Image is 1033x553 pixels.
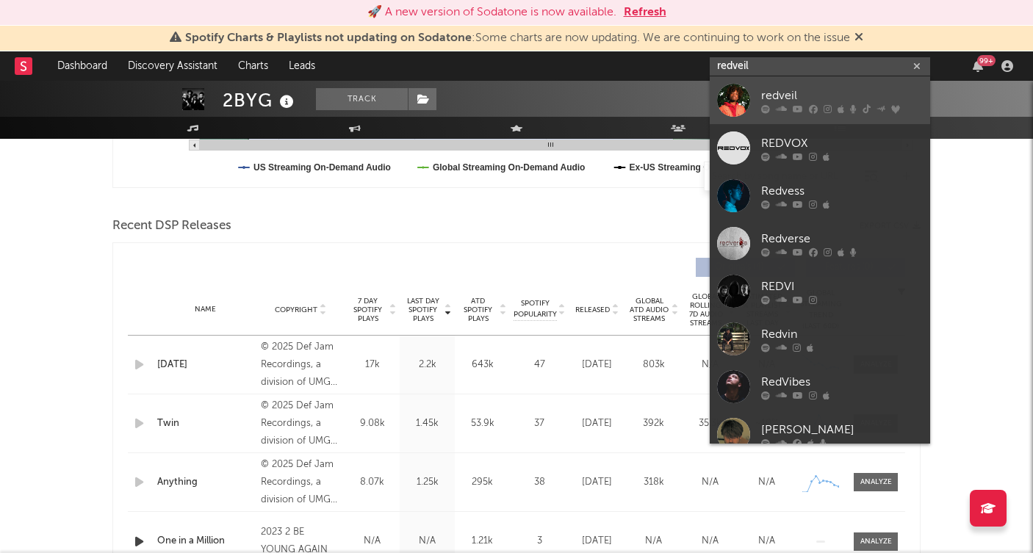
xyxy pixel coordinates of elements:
div: 99 + [977,55,996,66]
div: 392k [629,416,678,431]
span: Copyright [275,306,317,314]
div: 38 [514,475,565,490]
a: Redvin [710,315,930,363]
div: Redvin [761,325,923,343]
div: Name [157,304,253,315]
a: REDVOX [710,124,930,172]
a: Charts [228,51,278,81]
button: Track [316,88,408,110]
div: 17k [348,358,396,372]
div: 2.2k [403,358,451,372]
div: [DATE] [572,358,622,372]
div: N/A [403,534,451,549]
div: 1.45k [403,416,451,431]
a: Discovery Assistant [118,51,228,81]
div: Redverse [761,230,923,247]
div: [DATE] [572,416,622,431]
a: Anything [157,475,253,490]
div: 2BYG [223,88,298,112]
div: 37 [514,416,565,431]
span: Spotify Charts & Playlists not updating on Sodatone [185,32,472,44]
button: Originals(4) [696,258,795,277]
div: [PERSON_NAME] [761,421,923,438]
div: N/A [348,534,396,549]
div: redveil [761,87,923,104]
a: [DATE] [157,358,253,372]
div: 295k [458,475,506,490]
a: Dashboard [47,51,118,81]
a: Redverse [710,220,930,267]
div: REDVOX [761,134,923,152]
div: N/A [685,358,735,372]
a: RedVibes [710,363,930,411]
a: Redvess [710,172,930,220]
div: N/A [742,534,791,549]
div: 9.08k [348,416,396,431]
div: Redvess [761,182,923,200]
span: Originals ( 4 ) [705,263,773,272]
a: REDVI [710,267,930,315]
input: Search for artists [710,57,930,76]
div: [DATE] [572,475,622,490]
div: N/A [685,534,735,549]
div: REDVI [761,278,923,295]
div: 35.3k [685,416,735,431]
span: : Some charts are now updating. We are continuing to work on the issue [185,32,850,44]
div: [DATE] [572,534,622,549]
a: One in a Million [157,534,253,549]
a: [PERSON_NAME] [710,411,930,458]
a: Leads [278,51,325,81]
span: Spotify Popularity [514,298,557,320]
span: ATD Spotify Plays [458,297,497,323]
span: Global ATD Audio Streams [629,297,669,323]
span: Dismiss [854,32,863,44]
span: Recent DSP Releases [112,217,231,235]
button: Refresh [624,4,666,21]
div: 47 [514,358,565,372]
div: N/A [629,534,678,549]
a: Twin [157,416,253,431]
div: © 2025 Def Jam Recordings, a division of UMG Recordings, Inc. [261,397,341,450]
button: 99+ [973,60,983,72]
div: 1.21k [458,534,506,549]
div: 53.9k [458,416,506,431]
span: Last Day Spotify Plays [403,297,442,323]
div: 318k [629,475,678,490]
div: N/A [742,475,791,490]
div: 1.25k [403,475,451,490]
input: Search by song name or URL [705,171,860,183]
div: N/A [685,475,735,490]
div: 3 [514,534,565,549]
div: RedVibes [761,373,923,391]
span: Global Rolling 7D Audio Streams [685,292,726,328]
div: 803k [629,358,678,372]
div: © 2025 Def Jam Recordings, a division of UMG Recordings, Inc. [261,456,341,509]
div: 8.07k [348,475,396,490]
div: © 2025 Def Jam Recordings, a division of UMG Recordings, Inc. [261,339,341,391]
div: 🚀 A new version of Sodatone is now available. [367,4,616,21]
div: 643k [458,358,506,372]
span: 7 Day Spotify Plays [348,297,387,323]
span: Released [575,306,610,314]
a: redveil [710,76,930,124]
